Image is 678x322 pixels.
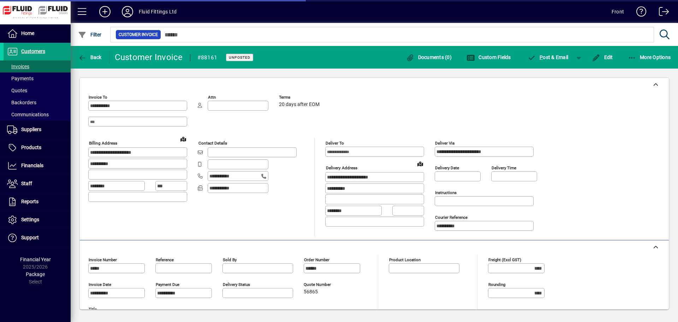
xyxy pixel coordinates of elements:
[26,271,45,277] span: Package
[279,95,321,100] span: Terms
[71,51,109,64] app-page-header-button: Back
[139,6,177,17] div: Fluid Fittings Ltd
[435,165,459,170] mat-label: Delivery date
[21,235,39,240] span: Support
[279,102,320,107] span: 20 days after EOM
[89,307,97,312] mat-label: Title
[304,289,318,295] span: 56865
[4,229,71,247] a: Support
[76,28,103,41] button: Filter
[628,54,671,60] span: More Options
[524,51,572,64] button: Post & Email
[21,199,38,204] span: Reports
[119,31,158,38] span: Customer Invoice
[229,55,250,60] span: Unposted
[654,1,669,24] a: Logout
[156,282,179,287] mat-label: Payment due
[435,190,457,195] mat-label: Instructions
[4,84,71,96] a: Quotes
[21,217,39,222] span: Settings
[540,54,543,60] span: P
[304,282,346,287] span: Quote number
[7,64,29,69] span: Invoices
[21,48,45,54] span: Customers
[20,257,51,262] span: Financial Year
[4,193,71,211] a: Reports
[89,282,111,287] mat-label: Invoice date
[223,282,250,287] mat-label: Delivery status
[465,51,513,64] button: Custom Fields
[89,257,117,262] mat-label: Invoice number
[156,257,174,262] mat-label: Reference
[626,51,673,64] button: More Options
[7,76,34,81] span: Payments
[435,141,454,146] mat-label: Deliver via
[21,145,41,150] span: Products
[389,257,421,262] mat-label: Product location
[178,133,189,145] a: View on map
[304,257,329,262] mat-label: Order number
[612,6,624,17] div: Front
[21,181,32,186] span: Staff
[4,121,71,139] a: Suppliers
[4,60,71,72] a: Invoices
[326,141,344,146] mat-label: Deliver To
[4,109,71,121] a: Communications
[4,175,71,193] a: Staff
[197,52,218,63] div: #88161
[466,54,511,60] span: Custom Fields
[223,257,237,262] mat-label: Sold by
[4,96,71,109] a: Backorders
[21,30,34,36] span: Home
[415,158,426,169] a: View on map
[4,72,71,84] a: Payments
[94,5,116,18] button: Add
[631,1,647,24] a: Knowledge Base
[208,95,216,100] mat-label: Attn
[7,112,49,117] span: Communications
[115,52,183,63] div: Customer Invoice
[4,211,71,229] a: Settings
[78,54,102,60] span: Back
[89,95,107,100] mat-label: Invoice To
[21,163,43,168] span: Financials
[7,100,36,105] span: Backorders
[404,51,453,64] button: Documents (0)
[488,282,505,287] mat-label: Rounding
[7,88,27,93] span: Quotes
[78,32,102,37] span: Filter
[4,25,71,42] a: Home
[21,127,41,132] span: Suppliers
[590,51,615,64] button: Edit
[492,165,516,170] mat-label: Delivery time
[76,51,103,64] button: Back
[4,157,71,175] a: Financials
[435,215,468,220] mat-label: Courier Reference
[488,257,521,262] mat-label: Freight (excl GST)
[406,54,452,60] span: Documents (0)
[116,5,139,18] button: Profile
[528,54,569,60] span: ost & Email
[592,54,613,60] span: Edit
[4,139,71,157] a: Products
